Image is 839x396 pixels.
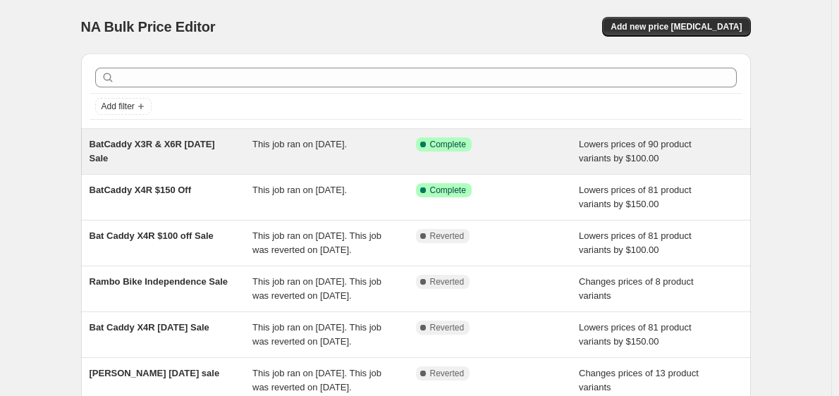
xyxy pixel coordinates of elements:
[430,139,466,150] span: Complete
[252,368,381,392] span: This job ran on [DATE]. This job was reverted on [DATE].
[430,276,465,287] span: Reverted
[430,368,465,379] span: Reverted
[90,322,209,333] span: Bat Caddy X4R [DATE] Sale
[611,21,742,32] span: Add new price [MEDICAL_DATA]
[252,139,347,149] span: This job ran on [DATE].
[430,322,465,333] span: Reverted
[430,185,466,196] span: Complete
[579,230,692,255] span: Lowers prices of 81 product variants by $100.00
[90,230,214,241] span: Bat Caddy X4R $100 off Sale
[252,230,381,255] span: This job ran on [DATE]. This job was reverted on [DATE].
[252,322,381,347] span: This job ran on [DATE]. This job was reverted on [DATE].
[90,276,228,287] span: Rambo Bike Independence Sale
[579,185,692,209] span: Lowers prices of 81 product variants by $150.00
[579,276,694,301] span: Changes prices of 8 product variants
[430,230,465,242] span: Reverted
[252,276,381,301] span: This job ran on [DATE]. This job was reverted on [DATE].
[90,185,192,195] span: BatCaddy X4R $150 Off
[90,139,215,163] span: BatCaddy X3R & X6R [DATE] Sale
[252,185,347,195] span: This job ran on [DATE].
[102,101,135,112] span: Add filter
[95,98,152,115] button: Add filter
[579,139,692,163] span: Lowers prices of 90 product variants by $100.00
[579,368,699,392] span: Changes prices of 13 product variants
[579,322,692,347] span: Lowers prices of 81 product variants by $150.00
[90,368,220,378] span: [PERSON_NAME] [DATE] sale
[602,17,750,37] button: Add new price [MEDICAL_DATA]
[81,19,216,35] span: NA Bulk Price Editor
